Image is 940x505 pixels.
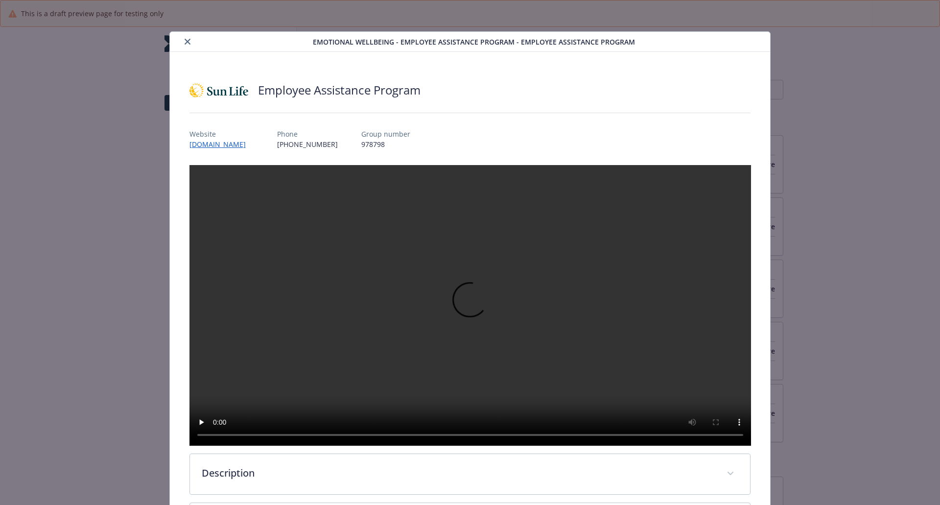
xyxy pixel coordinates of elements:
p: Website [189,129,254,139]
p: [PHONE_NUMBER] [277,139,338,149]
img: Sun Life Financial [189,75,248,105]
p: Group number [361,129,410,139]
button: close [182,36,193,48]
a: [DOMAIN_NAME] [189,140,254,149]
span: Emotional Wellbeing - Employee Assistance Program - Employee Assistance Program [313,37,635,47]
div: Description [190,454,751,494]
h2: Employee Assistance Program [258,82,421,98]
p: Description [202,466,715,481]
p: Phone [277,129,338,139]
p: 978798 [361,139,410,149]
